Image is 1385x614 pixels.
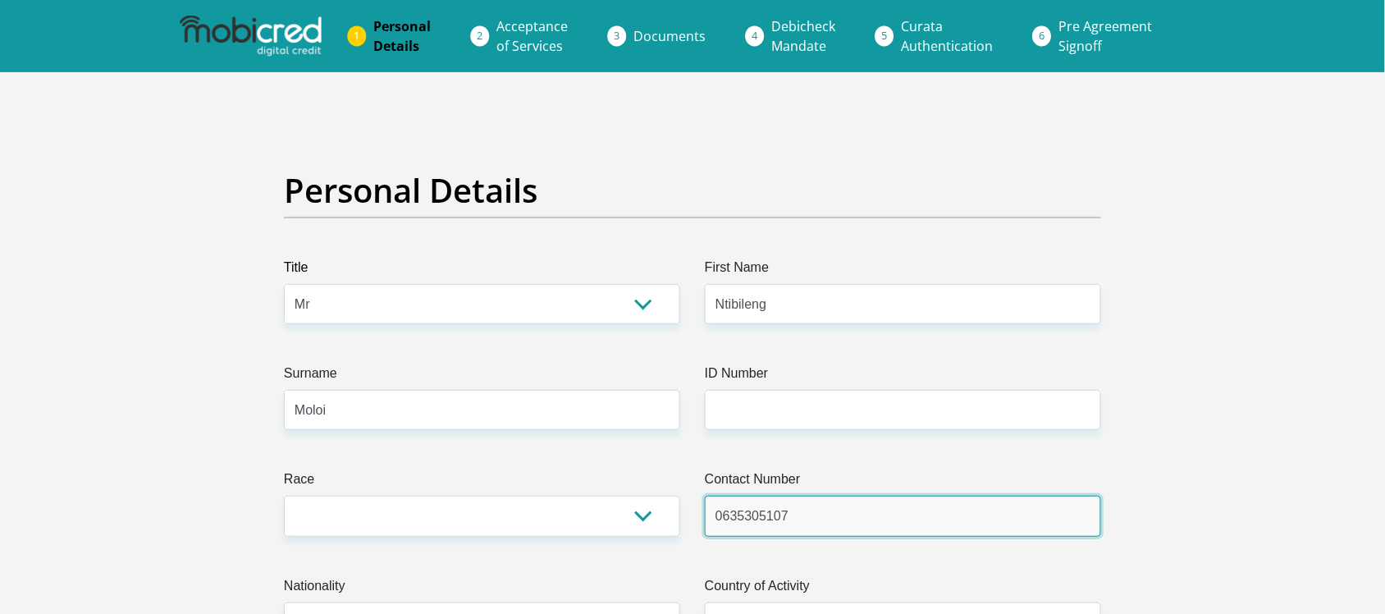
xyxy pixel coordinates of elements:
[180,16,321,57] img: mobicred logo
[705,470,1101,496] label: Contact Number
[284,258,680,284] label: Title
[772,17,836,55] span: Debicheck Mandate
[634,27,706,45] span: Documents
[497,17,569,55] span: Acceptance of Services
[484,10,582,62] a: Acceptanceof Services
[902,17,994,55] span: Curata Authentication
[705,284,1101,324] input: First Name
[705,576,1101,603] label: Country of Activity
[284,576,680,603] label: Nationality
[374,17,432,55] span: Personal Details
[705,258,1101,284] label: First Name
[621,20,720,53] a: Documents
[1059,17,1153,55] span: Pre Agreement Signoff
[889,10,1007,62] a: CurataAuthentication
[284,470,680,496] label: Race
[361,10,445,62] a: PersonalDetails
[284,364,680,390] label: Surname
[284,390,680,430] input: Surname
[284,171,1101,210] h2: Personal Details
[759,10,849,62] a: DebicheckMandate
[705,390,1101,430] input: ID Number
[705,364,1101,390] label: ID Number
[1046,10,1166,62] a: Pre AgreementSignoff
[705,496,1101,536] input: Contact Number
